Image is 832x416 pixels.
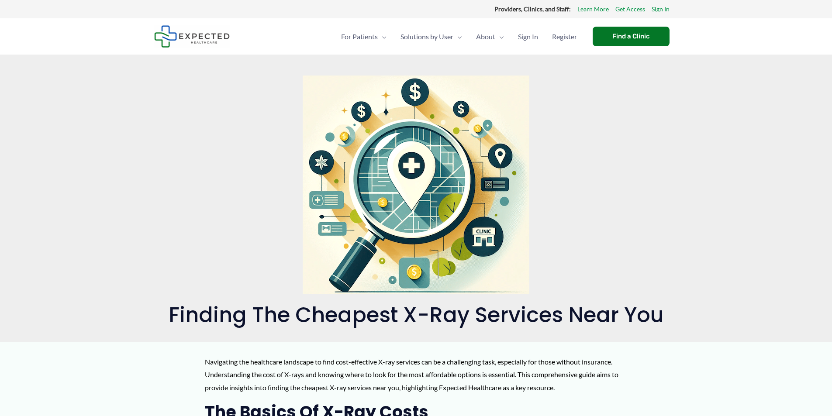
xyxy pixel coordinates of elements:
[154,303,678,328] h1: Finding the Cheapest X-Ray Services Near You
[341,21,378,52] span: For Patients
[303,76,529,294] img: A magnifying glass over a stylized map marked with cost-effective icons, all set against a light ...
[494,5,571,13] strong: Providers, Clinics, and Staff:
[545,21,584,52] a: Register
[334,21,394,52] a: For PatientsMenu Toggle
[469,21,511,52] a: AboutMenu Toggle
[495,21,504,52] span: Menu Toggle
[593,27,670,46] a: Find a Clinic
[205,355,627,394] p: Navigating the healthcare landscape to find cost-effective X-ray services can be a challenging ta...
[615,3,645,15] a: Get Access
[378,21,387,52] span: Menu Toggle
[652,3,670,15] a: Sign In
[577,3,609,15] a: Learn More
[334,21,584,52] nav: Primary Site Navigation
[552,21,577,52] span: Register
[394,21,469,52] a: Solutions by UserMenu Toggle
[476,21,495,52] span: About
[511,21,545,52] a: Sign In
[453,21,462,52] span: Menu Toggle
[518,21,538,52] span: Sign In
[400,21,453,52] span: Solutions by User
[154,25,230,48] img: Expected Healthcare Logo - side, dark font, small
